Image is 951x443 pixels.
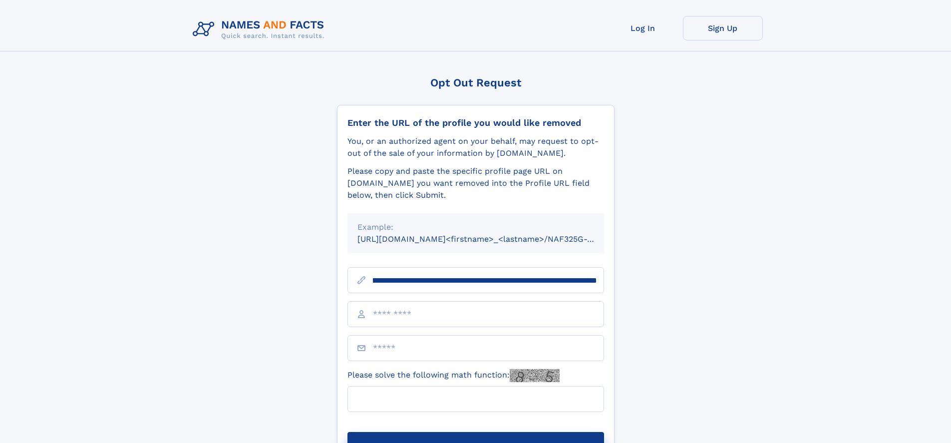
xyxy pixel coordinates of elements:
[347,135,604,159] div: You, or an authorized agent on your behalf, may request to opt-out of the sale of your informatio...
[603,16,683,40] a: Log In
[357,234,623,244] small: [URL][DOMAIN_NAME]<firstname>_<lastname>/NAF325G-xxxxxxxx
[357,221,594,233] div: Example:
[683,16,763,40] a: Sign Up
[189,16,332,43] img: Logo Names and Facts
[347,165,604,201] div: Please copy and paste the specific profile page URL on [DOMAIN_NAME] you want removed into the Pr...
[347,369,560,382] label: Please solve the following math function:
[337,76,615,89] div: Opt Out Request
[347,117,604,128] div: Enter the URL of the profile you would like removed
